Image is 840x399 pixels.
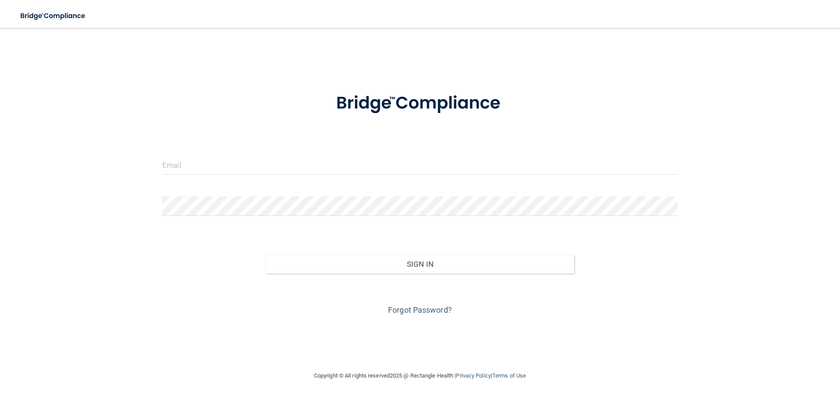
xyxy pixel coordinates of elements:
[162,155,678,175] input: Email
[260,362,580,390] div: Copyright © All rights reserved 2025 @ Rectangle Health | |
[318,81,522,126] img: bridge_compliance_login_screen.278c3ca4.svg
[388,305,452,314] a: Forgot Password?
[266,254,575,274] button: Sign In
[492,372,526,379] a: Terms of Use
[456,372,490,379] a: Privacy Policy
[13,7,94,25] img: bridge_compliance_login_screen.278c3ca4.svg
